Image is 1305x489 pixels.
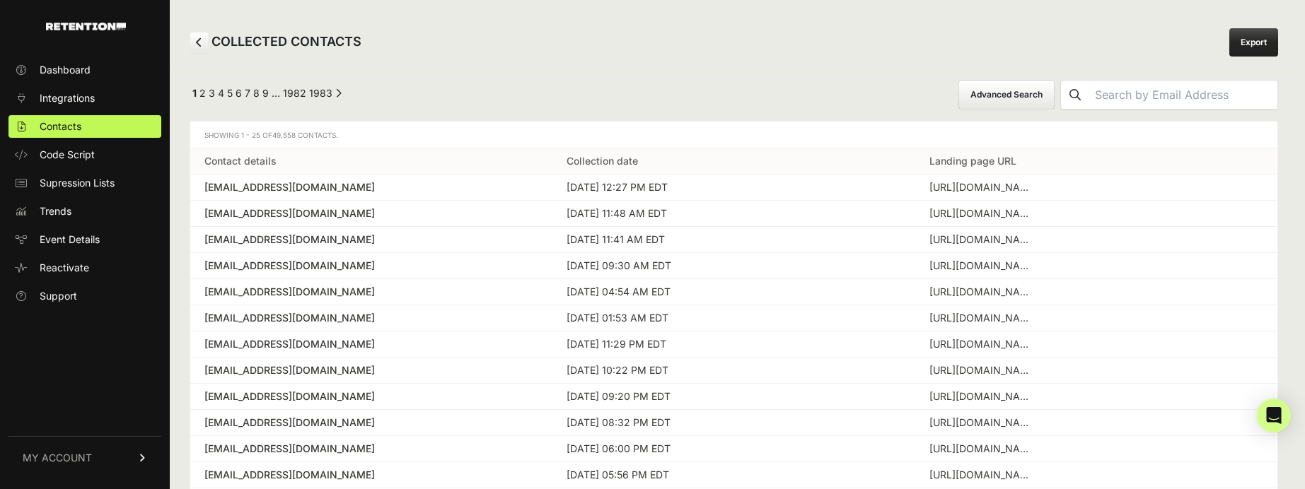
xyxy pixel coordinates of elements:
div: Pagination [190,86,342,104]
a: [EMAIL_ADDRESS][DOMAIN_NAME] [204,206,538,220]
td: [DATE] 08:32 PM EDT [552,410,915,436]
a: [EMAIL_ADDRESS][DOMAIN_NAME] [204,416,538,430]
a: Event Details [8,228,161,251]
div: https://www.divinesalon.com/ [929,311,1036,325]
span: Showing 1 - 25 of [204,131,338,139]
a: Dashboard [8,59,161,81]
div: https://www.divinesalon.com/ [929,285,1036,299]
a: Integrations [8,87,161,110]
div: https://www.divinesalon.com/ [929,389,1036,403]
a: [EMAIL_ADDRESS][DOMAIN_NAME] [204,311,538,325]
div: https://www.divinesalon.com/ [929,232,1036,247]
a: Page 1983 [309,87,332,99]
div: https://www.go-divine.com/ [929,416,1036,430]
a: [EMAIL_ADDRESS][DOMAIN_NAME] [204,337,538,351]
td: [DATE] 11:29 PM EDT [552,331,915,358]
span: Support [40,289,77,303]
a: Page 2 [199,87,206,99]
div: https://www.divinesalon.com/ [929,468,1036,482]
a: Page 7 [245,87,250,99]
a: [EMAIL_ADDRESS][DOMAIN_NAME] [204,389,538,403]
td: [DATE] 09:20 PM EDT [552,384,915,410]
td: [DATE] 04:54 AM EDT [552,279,915,305]
a: Contacts [8,115,161,138]
span: Dashboard [40,63,91,77]
td: [DATE] 11:48 AM EDT [552,201,915,227]
a: [EMAIL_ADDRESS][DOMAIN_NAME] [204,363,538,377]
span: Code Script [40,148,95,162]
a: Page 8 [253,87,260,99]
span: Trends [40,204,71,218]
td: [DATE] 10:22 PM EDT [552,358,915,384]
td: [DATE] 05:56 PM EDT [552,462,915,488]
span: Reactivate [40,261,89,275]
a: Code Script [8,143,161,166]
span: 49,558 Contacts. [272,131,338,139]
span: Integrations [40,91,95,105]
a: Page 3 [209,87,215,99]
a: [EMAIL_ADDRESS][DOMAIN_NAME] [204,180,538,194]
div: https://www.divinesalon.com/ [929,363,1036,377]
div: https://www.divinesalon.com/ [929,442,1036,456]
span: Contacts [40,119,81,134]
a: MY ACCOUNT [8,436,161,479]
a: Support [8,285,161,307]
td: [DATE] 09:30 AM EDT [552,253,915,279]
a: [EMAIL_ADDRESS][DOMAIN_NAME] [204,468,538,482]
a: Trends [8,200,161,223]
div: https://www.divinesalon.com/ [929,259,1036,273]
a: [EMAIL_ADDRESS][DOMAIN_NAME] [204,259,538,273]
a: [EMAIL_ADDRESS][DOMAIN_NAME] [204,285,538,299]
a: Page 5 [227,87,233,99]
em: Page 1 [192,87,197,99]
button: Advanced Search [958,80,1055,110]
a: Supression Lists [8,172,161,194]
div: https://www.divinesalon.com/ [929,180,1036,194]
a: Reactivate [8,257,161,279]
div: https://www.divinesalon.com/ [929,337,1036,351]
span: Supression Lists [40,176,115,190]
a: Collection date [567,155,638,167]
td: [DATE] 12:27 PM EDT [552,175,915,201]
img: Retention.com [46,23,126,30]
span: MY ACCOUNT [23,451,92,465]
td: [DATE] 01:53 AM EDT [552,305,915,331]
a: [EMAIL_ADDRESS][DOMAIN_NAME] [204,232,538,247]
a: Page 1982 [283,87,306,99]
a: Page 4 [218,87,224,99]
span: Event Details [40,232,100,247]
a: Landing page URL [929,155,1016,167]
a: Export [1229,28,1278,57]
td: [DATE] 06:00 PM EDT [552,436,915,462]
a: [EMAIL_ADDRESS][DOMAIN_NAME] [204,442,538,456]
input: Search by Email Address [1089,81,1277,109]
div: https://www.divinesalon.com/salon [929,206,1036,220]
a: Page 9 [262,87,269,99]
td: [DATE] 11:41 AM EDT [552,227,915,253]
div: Open Intercom Messenger [1257,399,1291,432]
span: … [272,87,280,99]
a: Page 6 [236,87,242,99]
h2: COLLECTED CONTACTS [190,32,361,53]
a: Contact details [204,155,277,167]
